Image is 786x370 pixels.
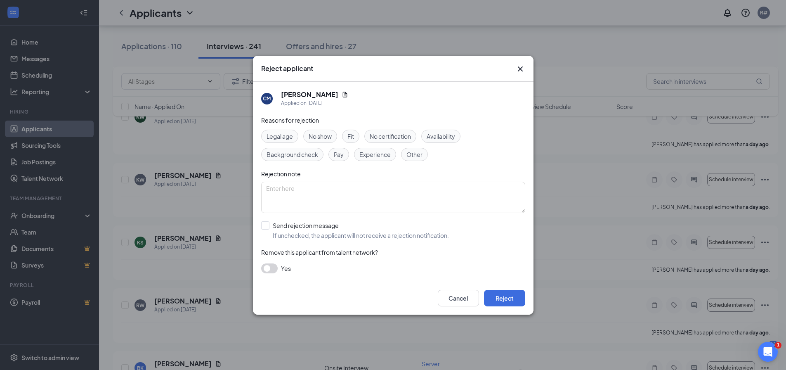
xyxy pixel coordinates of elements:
span: Yes [281,263,291,273]
span: 1 [775,342,781,349]
span: Experience [359,150,391,159]
span: Reasons for rejection [261,116,319,124]
h3: Reject applicant [261,64,313,73]
span: Availability [427,132,455,141]
span: Fit [347,132,354,141]
span: No show [309,132,332,141]
button: Close [515,64,525,74]
div: Applied on [DATE] [281,99,348,107]
span: Pay [334,150,344,159]
svg: Document [342,91,348,98]
h5: [PERSON_NAME] [281,90,338,99]
span: Other [406,150,423,159]
span: No certification [370,132,411,141]
span: Background check [267,150,318,159]
svg: Cross [515,64,525,74]
iframe: Intercom live chat [758,342,778,362]
button: Cancel [438,290,479,306]
span: Legal age [267,132,293,141]
span: Rejection note [261,170,301,178]
span: Remove this applicant from talent network? [261,249,378,256]
button: Reject [484,290,525,306]
div: CM [263,95,271,102]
